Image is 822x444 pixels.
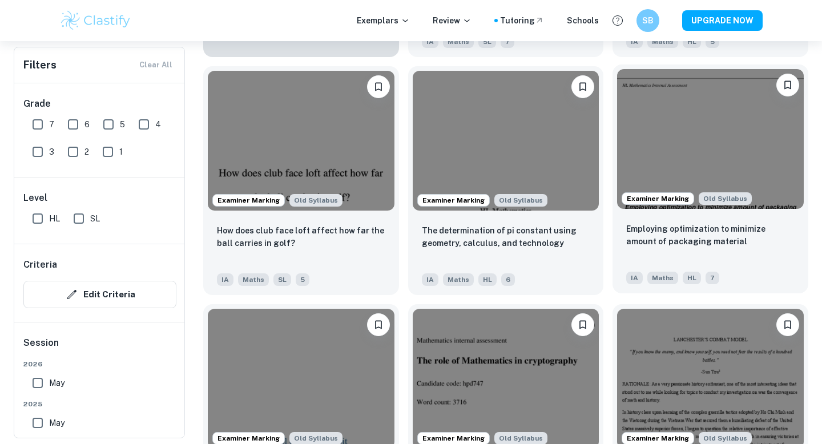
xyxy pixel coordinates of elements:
[408,66,604,295] a: Examiner MarkingAlthough this IA is written for the old math syllabus (last exam in November 2020...
[289,194,342,207] div: Although this IA is written for the old math syllabus (last exam in November 2020), the current I...
[682,10,763,31] button: UPGRADE NOW
[683,35,701,48] span: HL
[422,35,438,48] span: IA
[23,57,57,73] h6: Filters
[273,273,291,286] span: SL
[367,75,390,98] button: Bookmark
[699,192,752,205] span: Old Syllabus
[706,35,719,48] span: 5
[443,35,474,48] span: Maths
[647,35,678,48] span: Maths
[608,11,627,30] button: Help and Feedback
[208,71,394,211] img: Maths IA example thumbnail: How does club face loft affect how far t
[23,399,176,409] span: 2025
[213,195,284,205] span: Examiner Marking
[567,14,599,27] a: Schools
[613,66,808,295] a: Examiner MarkingAlthough this IA is written for the old math syllabus (last exam in November 2020...
[23,336,176,359] h6: Session
[84,118,90,131] span: 6
[494,194,547,207] div: Although this IA is written for the old math syllabus (last exam in November 2020), the current I...
[626,223,795,248] p: Employing optimization to minimize amount of packaging material
[203,66,399,295] a: Examiner MarkingAlthough this IA is written for the old math syllabus (last exam in November 2020...
[357,14,410,27] p: Exemplars
[626,35,643,48] span: IA
[647,272,678,284] span: Maths
[120,118,125,131] span: 5
[622,433,694,443] span: Examiner Marking
[617,69,804,209] img: Maths IA example thumbnail: Employing optimization to minimize amoun
[776,313,799,336] button: Bookmark
[501,35,514,48] span: 7
[478,35,496,48] span: SL
[49,118,54,131] span: 7
[433,14,472,27] p: Review
[443,273,474,286] span: Maths
[119,146,123,158] span: 1
[501,273,515,286] span: 6
[422,273,438,286] span: IA
[494,194,547,207] span: Old Syllabus
[571,75,594,98] button: Bookmark
[217,273,233,286] span: IA
[422,224,590,249] p: The determination of pi constant using geometry, calculus, and technology
[217,224,385,249] p: How does club face loft affect how far the ball carries in golf?
[23,359,176,369] span: 2026
[238,273,269,286] span: Maths
[49,417,65,429] span: May
[59,9,132,32] img: Clastify logo
[571,313,594,336] button: Bookmark
[49,146,54,158] span: 3
[23,281,176,308] button: Edit Criteria
[776,74,799,96] button: Bookmark
[49,377,65,389] span: May
[636,9,659,32] button: SB
[296,273,309,286] span: 5
[49,212,60,225] span: HL
[413,71,599,211] img: Maths IA example thumbnail: The determination of pi constant using g
[706,272,719,284] span: 7
[418,195,489,205] span: Examiner Marking
[367,313,390,336] button: Bookmark
[23,191,176,205] h6: Level
[699,192,752,205] div: Although this IA is written for the old math syllabus (last exam in November 2020), the current I...
[155,118,161,131] span: 4
[478,273,497,286] span: HL
[418,433,489,443] span: Examiner Marking
[23,258,57,272] h6: Criteria
[622,193,694,204] span: Examiner Marking
[23,97,176,111] h6: Grade
[683,272,701,284] span: HL
[500,14,544,27] a: Tutoring
[626,272,643,284] span: IA
[289,194,342,207] span: Old Syllabus
[213,433,284,443] span: Examiner Marking
[90,212,100,225] span: SL
[84,146,89,158] span: 2
[642,14,655,27] h6: SB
